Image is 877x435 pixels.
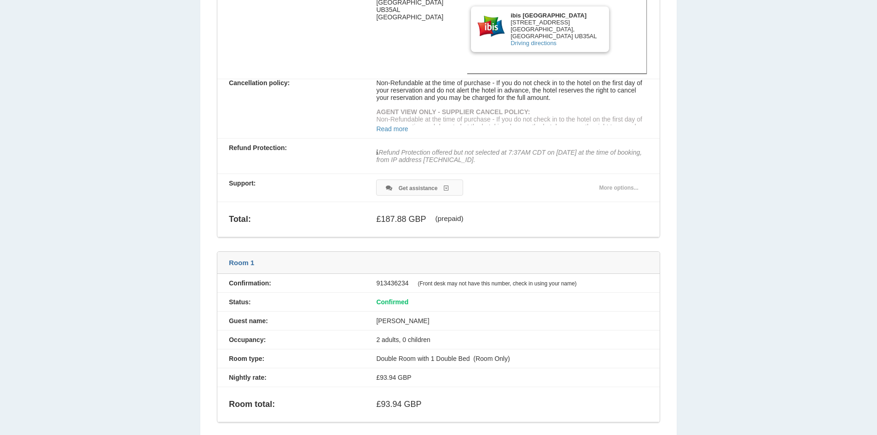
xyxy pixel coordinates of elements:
[471,6,609,52] div: [STREET_ADDRESS] [GEOGRAPHIC_DATA], [GEOGRAPHIC_DATA] UB35AL
[511,40,557,46] a: Driving directions
[418,280,576,287] span: (Front desk may not have this number, check in using your name)
[376,144,648,163] p: Refund Protection offered but not selected at 7:37AM CDT on [DATE] at the time of booking, from I...
[365,298,659,306] div: Confirmed
[21,6,40,15] span: Help
[217,317,365,325] div: Guest name:
[365,317,659,325] div: [PERSON_NAME]
[365,374,659,381] div: £93.94 GBP
[217,144,365,151] div: Refund Protection:
[365,279,659,287] div: 913436234
[217,336,365,343] div: Occupancy:
[217,208,365,231] div: Total:
[217,279,365,287] div: Confirmation:
[376,108,648,145] p: Non-Refundable at the time of purchase - If you do not check in to the hotel on the first day of ...
[229,259,254,267] span: Room 1
[217,79,365,87] div: Cancellation policy:
[217,298,365,306] div: Status:
[365,208,659,231] div: £187.88 GBP
[511,12,587,19] b: ibis [GEOGRAPHIC_DATA]
[217,374,365,381] div: Nightly rate:
[399,185,438,191] span: Get assistance
[376,108,530,116] strong: AGENT VIEW ONLY - SUPPLIER CANCEL POLICY:
[365,393,659,416] div: £93.94 GBP
[376,125,408,133] a: Read more
[365,336,659,343] div: 2 adults, 0 children
[217,393,365,416] div: Room total:
[435,215,463,223] div: (prepaid)
[217,355,365,362] div: Room type:
[589,180,648,196] a: More options...
[365,355,659,362] div: Double Room with 1 Double Bed (Room Only)
[365,79,659,125] div: Non-Refundable at the time of purchase - If you do not check in to the hotel on the first day of ...
[217,180,365,187] div: Support:
[476,12,506,41] img: Brand logo for ibis London Heathrow Airport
